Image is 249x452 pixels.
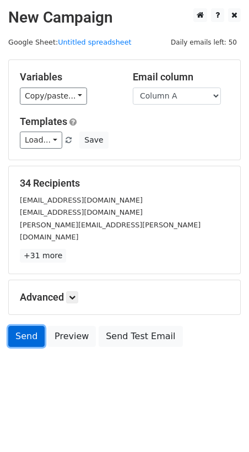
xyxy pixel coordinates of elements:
[194,399,249,452] iframe: Chat Widget
[20,221,201,242] small: [PERSON_NAME][EMAIL_ADDRESS][PERSON_NAME][DOMAIN_NAME]
[20,132,62,149] a: Load...
[58,38,131,46] a: Untitled spreadsheet
[8,326,45,347] a: Send
[20,208,143,216] small: [EMAIL_ADDRESS][DOMAIN_NAME]
[20,196,143,204] small: [EMAIL_ADDRESS][DOMAIN_NAME]
[8,38,132,46] small: Google Sheet:
[20,88,87,105] a: Copy/paste...
[167,36,241,48] span: Daily emails left: 50
[20,249,66,263] a: +31 more
[167,38,241,46] a: Daily emails left: 50
[20,116,67,127] a: Templates
[20,291,229,303] h5: Advanced
[99,326,182,347] a: Send Test Email
[8,8,241,27] h2: New Campaign
[20,71,116,83] h5: Variables
[79,132,108,149] button: Save
[47,326,96,347] a: Preview
[20,177,229,189] h5: 34 Recipients
[133,71,229,83] h5: Email column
